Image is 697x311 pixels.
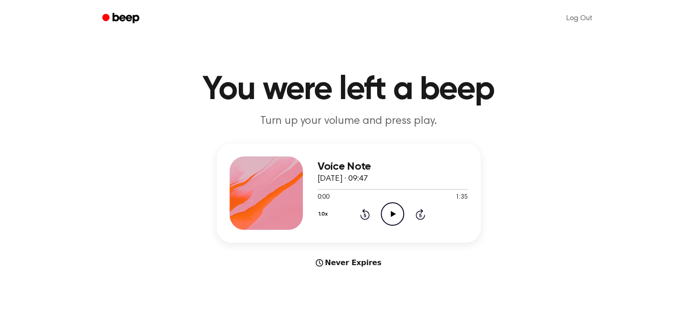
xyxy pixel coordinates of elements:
div: Never Expires [217,257,481,268]
h1: You were left a beep [114,73,583,106]
p: Turn up your volume and press play. [173,114,525,129]
button: 1.0x [318,206,331,222]
a: Log Out [557,7,602,29]
a: Beep [96,10,148,28]
h3: Voice Note [318,161,468,173]
span: [DATE] · 09:47 [318,175,368,183]
span: 1:35 [456,193,467,202]
span: 0:00 [318,193,329,202]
